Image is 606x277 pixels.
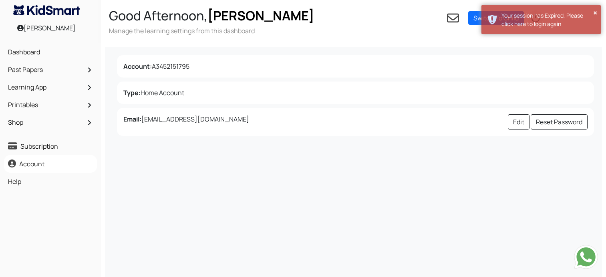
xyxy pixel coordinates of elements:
a: Switch To Child [468,11,524,25]
img: Send whatsapp message to +442080035976 [574,245,598,269]
strong: Email: [123,115,141,124]
h3: Manage the learning settings from this dashboard [109,26,314,35]
div: A3452151795 [119,62,592,71]
div: Home Account [117,82,594,104]
a: Printables [6,98,95,112]
a: Past Papers [6,63,95,76]
span: [PERSON_NAME] [207,7,314,24]
a: Help [6,175,95,188]
a: Reset Password [531,114,588,130]
a: Shop [6,116,95,129]
div: Your session has Expired, Please click here to login again [501,11,595,28]
a: Learning App [6,80,95,94]
strong: Account: [123,62,152,71]
img: KidSmart logo [13,5,80,15]
a: Dashboard [6,45,95,59]
h2: Good Afternoon, [109,8,314,23]
div: [EMAIL_ADDRESS][DOMAIN_NAME] [119,114,355,130]
a: Edit [508,114,529,130]
button: × [593,9,597,17]
a: Subscription [6,139,95,153]
strong: Type: [123,88,141,97]
a: Account [6,157,95,171]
